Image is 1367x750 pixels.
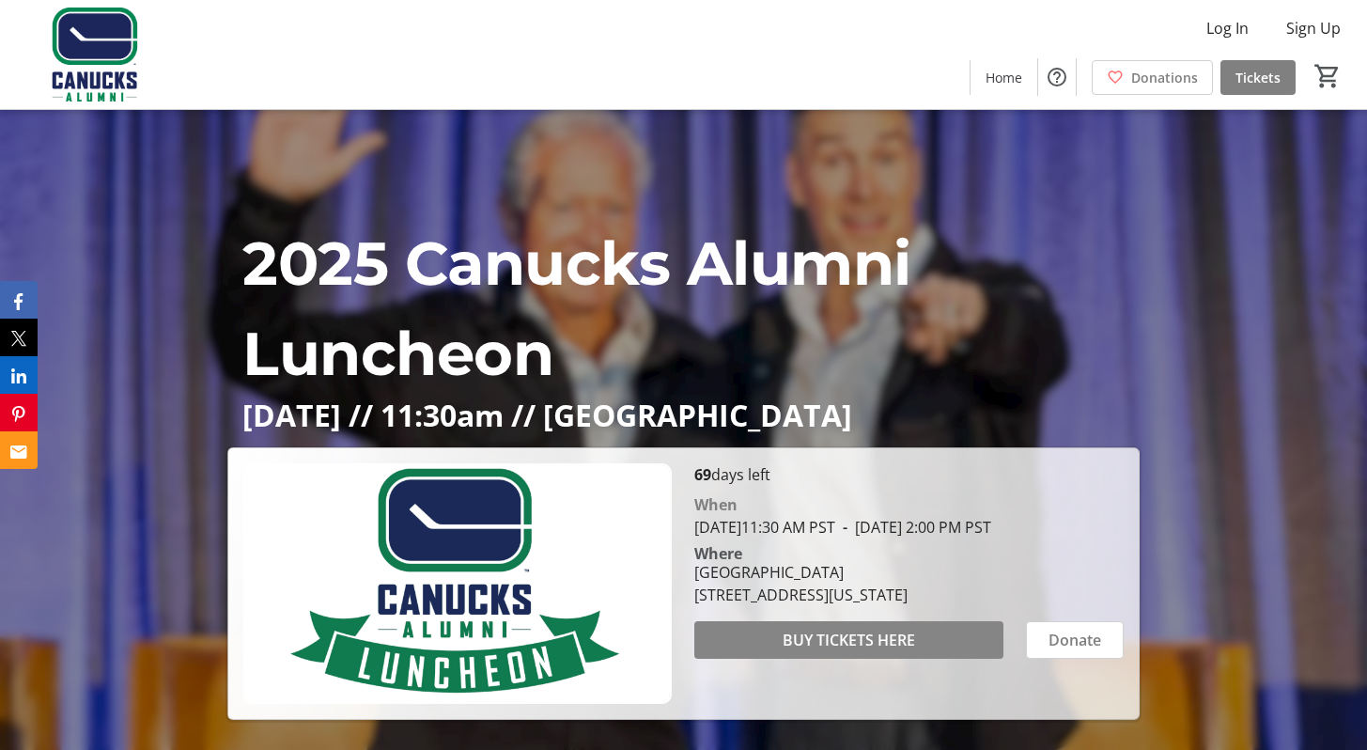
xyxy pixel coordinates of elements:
a: Donations [1092,60,1213,95]
a: Tickets [1220,60,1296,95]
span: [DATE] 2:00 PM PST [835,517,991,538]
span: Sign Up [1286,17,1341,39]
div: [STREET_ADDRESS][US_STATE] [694,584,908,606]
span: [DATE] 11:30 AM PST [694,517,835,538]
span: - [835,517,855,538]
button: Help [1038,58,1076,96]
img: Campaign CTA Media Photo [243,463,672,705]
div: Where [694,546,742,561]
button: Cart [1311,59,1344,93]
p: [DATE] // 11:30am // [GEOGRAPHIC_DATA] [242,398,1124,431]
span: Donate [1049,629,1101,651]
div: [GEOGRAPHIC_DATA] [694,561,908,584]
p: days left [694,463,1123,486]
button: Log In [1191,13,1264,43]
div: When [694,493,738,516]
span: BUY TICKETS HERE [783,629,915,651]
span: 2025 Canucks Alumni Luncheon [242,227,911,390]
span: Donations [1131,68,1198,87]
span: Home [986,68,1022,87]
button: Donate [1026,621,1124,659]
span: Log In [1206,17,1249,39]
button: Sign Up [1271,13,1356,43]
a: Home [971,60,1037,95]
img: Vancouver Canucks Alumni Foundation's Logo [11,8,179,102]
span: 69 [694,464,711,485]
button: BUY TICKETS HERE [694,621,1002,659]
span: Tickets [1235,68,1281,87]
